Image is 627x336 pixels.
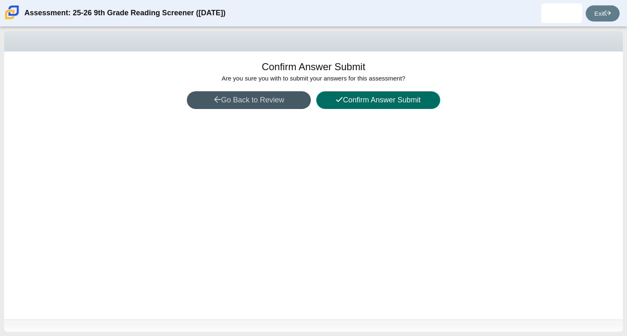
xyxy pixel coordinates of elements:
[187,91,311,109] button: Go Back to Review
[316,91,440,109] button: Confirm Answer Submit
[555,7,568,20] img: jesus.gutierrezmen.pr7MqY
[586,5,620,21] a: Exit
[222,75,405,82] span: Are you sure you with to submit your answers for this assessment?
[262,60,365,74] h1: Confirm Answer Submit
[24,3,226,23] div: Assessment: 25-26 9th Grade Reading Screener ([DATE])
[3,15,21,22] a: Carmen School of Science & Technology
[3,4,21,21] img: Carmen School of Science & Technology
